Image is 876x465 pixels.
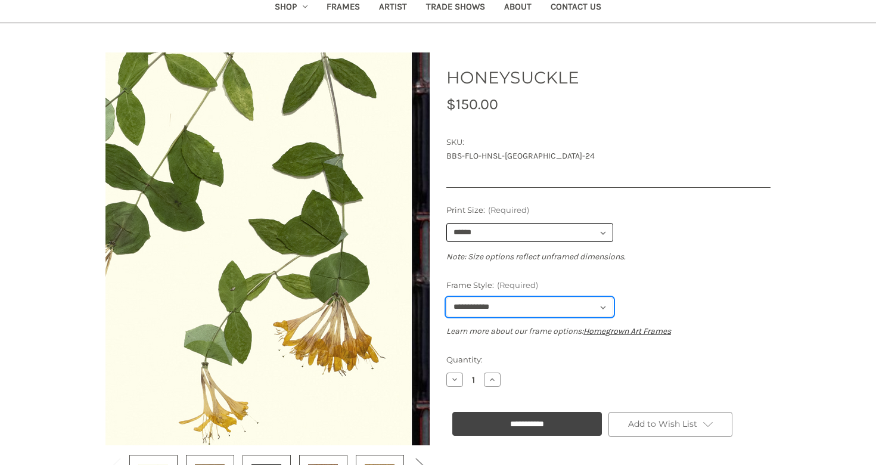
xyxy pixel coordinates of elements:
[446,325,771,337] p: Learn more about our frame options:
[446,95,498,113] span: $150.00
[446,204,771,216] label: Print Size:
[608,412,732,437] a: Add to Wish List
[446,137,768,148] dt: SKU:
[583,326,671,336] a: Homegrown Art Frames
[628,418,697,429] span: Add to Wish List
[446,65,771,90] h1: HONEYSUCKLE
[446,150,771,162] dd: BBS-FLO-HNSL-[GEOGRAPHIC_DATA]-24
[497,280,538,290] small: (Required)
[488,205,529,215] small: (Required)
[446,250,771,263] p: Note: Size options reflect unframed dimensions.
[446,354,771,366] label: Quantity:
[446,280,771,292] label: Frame Style:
